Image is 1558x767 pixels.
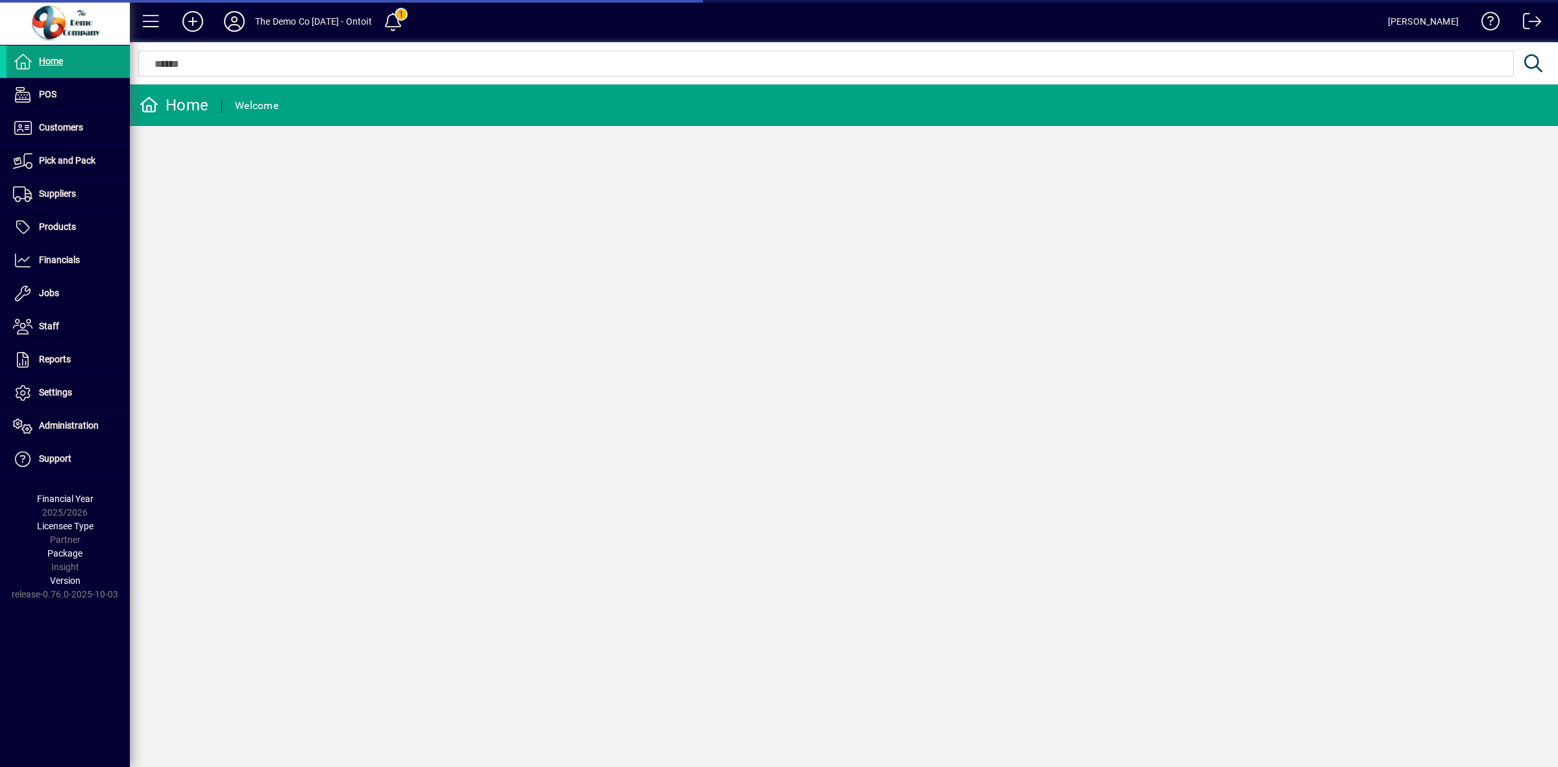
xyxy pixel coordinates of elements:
span: Suppliers [39,188,76,199]
a: Logout [1513,3,1542,45]
div: Home [140,95,208,116]
a: Jobs [6,277,130,310]
span: Home [39,56,63,66]
span: Products [39,221,76,232]
button: Profile [214,10,255,33]
a: Customers [6,112,130,144]
a: Administration [6,410,130,442]
a: Financials [6,244,130,277]
span: Financial Year [37,494,93,504]
div: [PERSON_NAME] [1388,11,1459,32]
span: Financials [39,255,80,265]
a: Support [6,443,130,475]
a: Suppliers [6,178,130,210]
span: Pick and Pack [39,155,95,166]
span: Staff [39,321,59,331]
span: Package [47,548,82,559]
button: Add [172,10,214,33]
div: Welcome [235,95,278,116]
span: Reports [39,354,71,364]
span: POS [39,89,56,99]
a: Pick and Pack [6,145,130,177]
a: POS [6,79,130,111]
span: Version [50,575,80,586]
div: The Demo Co [DATE] - Ontoit [255,11,372,32]
span: Jobs [39,288,59,298]
span: Support [39,453,71,464]
span: Customers [39,122,83,132]
a: Reports [6,344,130,376]
a: Products [6,211,130,244]
span: Settings [39,387,72,397]
a: Knowledge Base [1472,3,1500,45]
a: Settings [6,377,130,409]
span: Licensee Type [37,521,93,531]
a: Staff [6,310,130,343]
span: Administration [39,420,99,431]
